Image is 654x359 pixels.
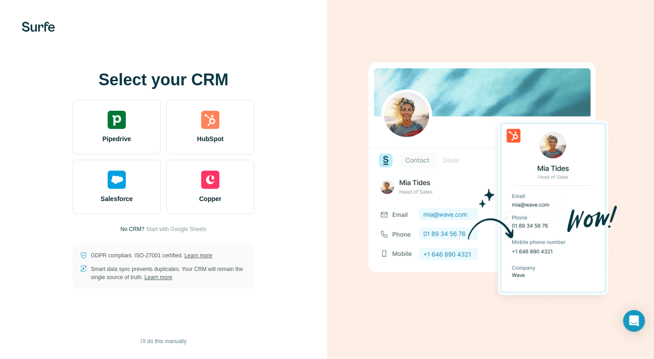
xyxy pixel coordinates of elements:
img: hubspot's logo [201,111,219,129]
p: No CRM? [120,225,144,233]
img: salesforce's logo [108,171,126,189]
span: HubSpot [197,134,223,143]
h1: Select your CRM [73,71,254,89]
span: Copper [199,194,222,203]
button: I’ll do this manually [134,334,193,348]
a: Learn more [144,274,172,280]
span: I’ll do this manually [140,337,186,345]
p: Smart data sync prevents duplicates. Your CRM will remain the single source of truth. [91,265,247,281]
div: Open Intercom Messenger [623,310,645,332]
img: HUBSPOT image [363,48,618,311]
img: copper's logo [201,171,219,189]
a: Learn more [184,252,212,259]
span: Pipedrive [102,134,131,143]
button: Start with Google Sheets [146,225,207,233]
span: Salesforce [101,194,133,203]
img: Surfe's logo [22,22,55,32]
p: GDPR compliant. ISO-27001 certified. [91,251,212,260]
img: pipedrive's logo [108,111,126,129]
